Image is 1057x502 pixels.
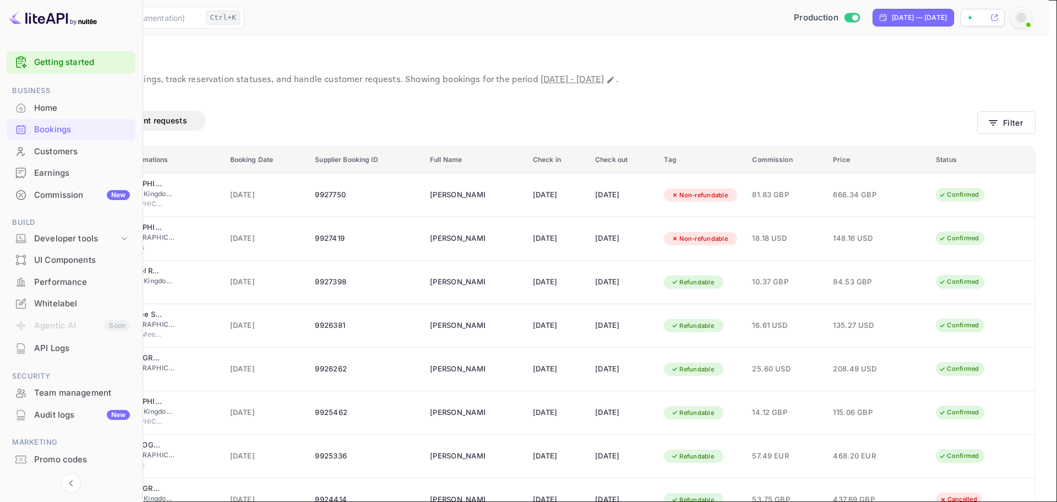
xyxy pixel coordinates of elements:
div: Refundable [664,363,721,376]
div: [DATE] — [DATE] [892,13,947,23]
div: New [107,410,130,420]
button: Change date range [605,74,616,85]
div: [DATE] [595,317,651,334]
div: Mallory Ferguson [430,230,485,247]
div: [DATE] [533,404,582,422]
span: [DATE] [230,450,302,462]
span: United Kingdom of [GEOGRAPHIC_DATA] and [GEOGRAPHIC_DATA] [121,189,176,199]
th: Price [826,147,929,174]
div: Confirmed [931,188,986,202]
div: Marie Ruttiens [430,447,485,465]
div: Switch to Sandbox mode [789,12,864,24]
th: Booking Date [224,147,309,174]
div: Performance [34,276,130,289]
span: Amendment requests [106,116,187,125]
span: Build [7,217,135,229]
th: Hotel informations [102,147,223,174]
span: United Kingdom of [GEOGRAPHIC_DATA] and [GEOGRAPHIC_DATA] [121,276,176,286]
div: [DATE] [595,273,651,291]
div: New [107,190,130,200]
span: 84.53 GBP [833,276,888,288]
th: Commission [745,147,826,174]
div: Promo codes [34,454,130,466]
div: Confirmed [931,406,986,419]
span: 468.20 EUR [833,450,888,462]
span: [DATE] [230,233,302,245]
span: 208.49 USD [833,363,888,375]
div: Bryan Kennedy [430,360,485,378]
div: 9925336 [315,447,417,465]
div: [DATE] [533,447,582,465]
span: 25.60 USD [752,363,820,375]
div: Commission [34,189,130,202]
div: API Logs [34,342,130,355]
span: 115.06 GBP [833,407,888,419]
div: Earnings [34,167,130,180]
div: Bookings [34,123,130,136]
span: Marketing [7,436,135,449]
span: 135.27 USD [833,320,888,332]
div: [DATE] [533,230,582,247]
div: Colm Murphy [430,273,485,291]
div: 9927419 [315,230,417,247]
span: 18.18 USD [752,233,820,245]
div: 9925462 [315,404,417,422]
span: Business [7,85,135,97]
span: 10.37 GBP [752,276,820,288]
div: Home [34,102,130,115]
span: [GEOGRAPHIC_DATA] [121,363,176,373]
div: Developer tools [34,233,119,245]
div: Ctrl+K [206,10,240,25]
a: Getting started [34,56,130,69]
div: Non-refundable [664,188,735,202]
span: [DATE] - [DATE] [541,74,604,85]
div: [DATE] [595,447,651,465]
img: LiteAPI logo [9,9,97,26]
span: [GEOGRAPHIC_DATA] [121,233,176,242]
div: Confirmed [931,449,986,463]
p: Bookings [13,49,1036,71]
div: [DATE] [595,186,651,204]
span: United Kingdom of [GEOGRAPHIC_DATA] and [GEOGRAPHIC_DATA] [121,407,176,417]
div: Katie Barlow [430,404,485,422]
div: Refundable [664,276,721,289]
span: 14.12 GBP [752,407,820,419]
th: Supplier Booking ID [308,147,423,174]
div: [DATE] [533,360,582,378]
div: account-settings tabs [13,111,977,131]
div: 9927398 [315,273,417,291]
span: [DATE] [230,189,302,201]
div: [DATE] [533,317,582,334]
span: [DATE] [230,407,302,419]
div: [DATE] [595,230,651,247]
div: 9927750 [315,186,417,204]
th: Status [929,147,1035,174]
div: Team management [34,387,130,400]
span: [DATE] [230,363,302,375]
button: Collapse navigation [61,473,81,493]
span: [DATE] [230,276,302,288]
div: [DATE] [533,273,582,291]
span: 81.83 GBP [752,189,820,201]
div: UI Components [34,254,130,267]
div: Customers [34,145,130,158]
th: Tag [657,147,745,174]
div: 9926262 [315,360,417,378]
div: Confirmed [931,231,986,245]
span: [GEOGRAPHIC_DATA] [121,450,176,460]
div: Confirmed [931,319,986,332]
th: Check out [589,147,657,174]
button: Filter [977,111,1036,134]
div: Whitelabel [34,298,130,310]
span: 148.16 USD [833,233,888,245]
th: Check in [526,147,589,174]
span: [GEOGRAPHIC_DATA] [121,320,176,330]
div: 9926381 [315,317,417,334]
div: Confirmed [931,362,986,376]
div: [DATE] [595,404,651,422]
div: Sadie Taylor [430,186,485,204]
div: Refundable [664,406,721,420]
span: Security [7,370,135,382]
p: View and manage all hotel bookings, track reservation statuses, and handle customer requests. Sho... [13,73,1036,87]
div: Audit logs [34,409,130,422]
